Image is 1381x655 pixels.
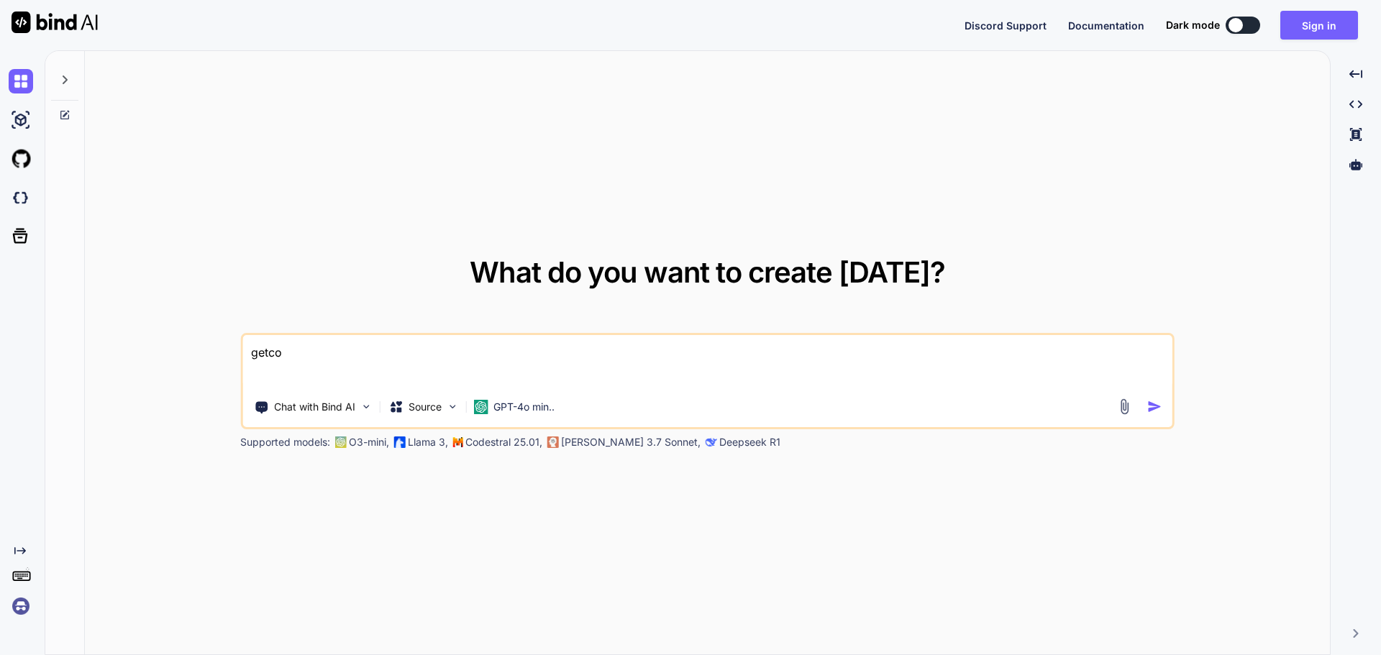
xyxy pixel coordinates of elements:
[9,185,33,210] img: darkCloudIdeIcon
[409,400,442,414] p: Source
[1116,398,1133,415] img: attachment
[470,255,945,290] span: What do you want to create [DATE]?
[242,335,1172,388] textarea: getco
[1147,399,1162,414] img: icon
[9,594,33,618] img: signin
[9,108,33,132] img: ai-studio
[349,435,389,449] p: O3-mini,
[493,400,555,414] p: GPT-4o min..
[446,400,458,413] img: Pick Models
[965,18,1047,33] button: Discord Support
[452,437,462,447] img: Mistral-AI
[473,400,488,414] img: GPT-4o mini
[9,147,33,171] img: githubLight
[705,436,716,448] img: claude
[1068,19,1144,32] span: Documentation
[1166,18,1220,32] span: Dark mode
[274,400,355,414] p: Chat with Bind AI
[334,436,346,448] img: GPT-4
[965,19,1047,32] span: Discord Support
[360,400,372,413] img: Pick Tools
[240,435,330,449] p: Supported models:
[12,12,98,33] img: Bind AI
[393,436,405,448] img: Llama2
[719,435,780,449] p: Deepseek R1
[547,436,558,448] img: claude
[408,435,448,449] p: Llama 3,
[1280,11,1358,40] button: Sign in
[465,435,542,449] p: Codestral 25.01,
[9,69,33,93] img: chat
[1068,18,1144,33] button: Documentation
[561,435,701,449] p: [PERSON_NAME] 3.7 Sonnet,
